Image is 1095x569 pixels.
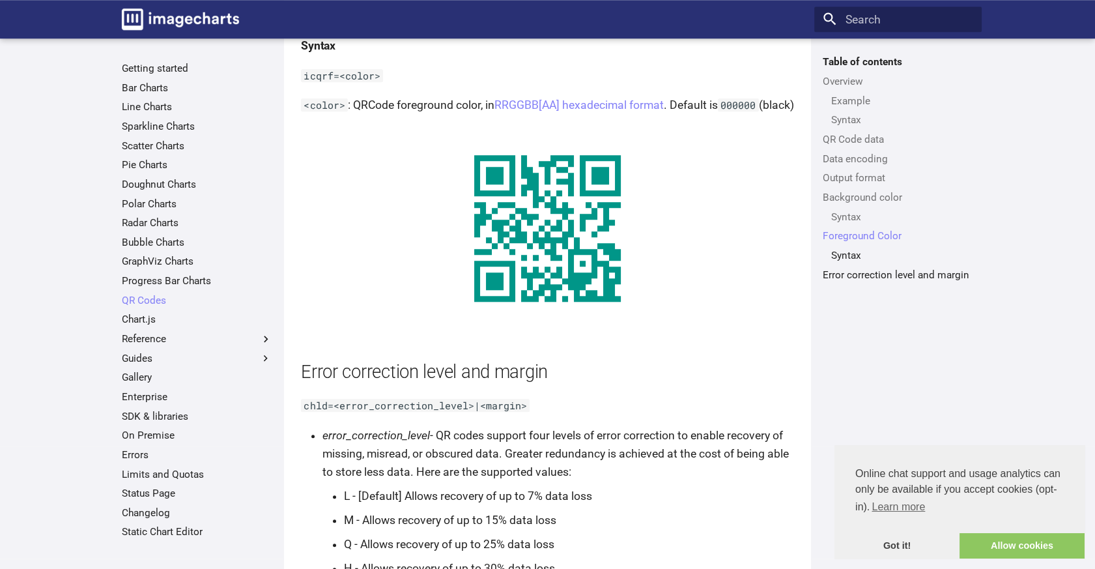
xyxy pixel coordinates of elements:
[122,255,272,268] a: GraphViz Charts
[870,497,927,517] a: learn more about cookies
[122,294,272,307] a: QR Codes
[823,211,973,224] nav: Background color
[834,445,1085,559] div: cookieconsent
[122,313,272,326] a: Chart.js
[814,55,982,68] label: Table of contents
[122,81,272,95] a: Bar Charts
[122,468,272,481] a: Limits and Quotas
[122,178,272,191] a: Doughnut Charts
[823,191,973,204] a: Background color
[831,211,973,224] a: Syntax
[122,197,272,211] a: Polar Charts
[122,216,272,229] a: Radar Charts
[344,487,794,505] li: L - [Default] Allows recovery of up to 7% data loss
[122,62,272,75] a: Getting started
[834,533,960,559] a: dismiss cookie message
[718,98,759,111] code: 000000
[122,139,272,153] a: Scatter Charts
[831,113,973,126] a: Syntax
[831,249,973,262] a: Syntax
[823,268,973,281] a: Error correction level and margin
[322,429,430,442] em: error_correction_level
[823,133,973,146] a: QR Code data
[823,171,973,184] a: Output format
[823,249,973,262] nav: Foreground Color
[122,8,239,30] img: logo
[122,429,272,442] a: On Premise
[116,3,245,35] a: Image-Charts documentation
[960,533,1085,559] a: allow cookies
[122,448,272,461] a: Errors
[122,158,272,171] a: Pie Charts
[301,399,530,412] code: chld=<error_correction_level>|<margin>
[122,487,272,500] a: Status Page
[122,332,272,345] label: Reference
[122,236,272,249] a: Bubble Charts
[301,98,348,111] code: <color>
[122,100,272,113] a: Line Charts
[823,95,973,127] nav: Overview
[122,390,272,403] a: Enterprise
[344,535,794,553] li: Q - Allows recovery of up to 25% data loss
[445,126,650,331] img: chart
[344,511,794,529] li: M - Allows recovery of up to 15% data loss
[122,120,272,133] a: Sparkline Charts
[122,371,272,384] a: Gallery
[122,274,272,287] a: Progress Bar Charts
[823,229,973,242] a: Foreground Color
[122,506,272,519] a: Changelog
[814,7,982,33] input: Search
[301,360,794,385] h2: Error correction level and margin
[301,69,383,82] code: icqrf=<color>
[823,153,973,166] a: Data encoding
[122,410,272,423] a: SDK & libraries
[122,352,272,365] label: Guides
[814,55,982,281] nav: Table of contents
[855,466,1064,517] span: Online chat support and usage analytics can only be available if you accept cookies (opt-in).
[122,525,272,538] a: Static Chart Editor
[301,36,794,55] h4: Syntax
[494,98,664,111] a: RRGGBB[AA] hexadecimal format
[301,96,794,114] p: : QRCode foreground color, in . Default is (black)
[823,75,973,88] a: Overview
[831,95,973,108] a: Example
